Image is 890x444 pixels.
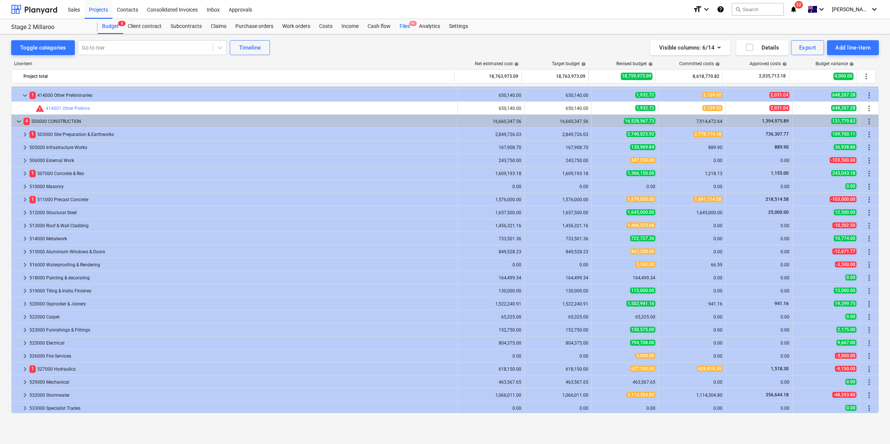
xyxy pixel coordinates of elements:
[29,285,454,297] div: 519000 Tiling & Insitu Finishes
[729,380,789,385] div: 0.00
[20,130,29,139] span: keyboard_arrow_right
[662,301,722,307] div: 941.16
[769,105,789,111] span: 2,031.04
[29,350,454,362] div: 526000 Fire Services
[799,43,816,53] div: Export
[20,234,29,243] span: keyboard_arrow_right
[29,389,454,401] div: 532000 Stormwater
[659,43,721,53] div: Visible columns : 6/14
[231,19,278,34] div: Purchase orders
[20,313,29,321] span: keyboard_arrow_right
[836,327,856,333] span: 2,175.00
[831,170,856,176] span: 243,043.18
[513,62,519,66] span: help
[865,195,874,204] span: More actions
[830,196,856,202] span: -103,000.00
[630,288,655,294] span: 115,000.00
[835,353,856,359] span: -3,000.00
[461,210,521,215] div: 1,657,500.00
[845,314,856,320] span: 0.00
[123,19,166,34] a: Client contract
[662,171,722,176] div: 1,218.13
[458,70,518,82] div: 18,763,973.09
[206,19,231,34] a: Claims
[626,170,655,176] span: 1,366,150.00
[865,104,874,113] span: More actions
[20,260,29,269] span: keyboard_arrow_right
[735,6,741,12] span: search
[29,233,454,245] div: 514000 Metalwork
[35,104,44,113] span: Committed costs exceed revised budget
[595,380,655,385] div: 463,567.65
[230,40,270,55] button: Timeline
[630,144,655,150] span: 130,969.84
[461,393,521,398] div: 1,066,011.00
[729,158,789,163] div: 0.00
[791,40,824,55] button: Export
[662,145,722,150] div: 889.90
[20,91,29,100] span: keyboard_arrow_down
[790,5,797,14] i: notifications
[395,19,414,34] div: Files
[278,19,315,34] div: Work orders
[729,223,789,228] div: 0.00
[865,339,874,348] span: More actions
[626,222,655,228] span: 1,466,523.66
[528,393,588,398] div: 1,066,011.00
[865,208,874,217] span: More actions
[20,169,29,178] span: keyboard_arrow_right
[758,73,786,79] span: 2,035,713.18
[635,261,655,267] span: 3,500.00
[662,275,722,280] div: 0.00
[29,142,454,153] div: 505000 Infrastructure Works
[29,220,454,232] div: 513000 Roof & Wall Cladding
[15,117,23,126] span: keyboard_arrow_down
[461,132,521,137] div: 2,849,726.03
[662,262,722,267] div: 66.59
[528,236,588,241] div: 733,501.36
[461,223,521,228] div: 1,456,321.16
[697,366,722,372] span: 628,818.30
[729,236,789,241] div: 0.00
[832,222,856,228] span: -10,202.50
[20,391,29,400] span: keyboard_arrow_right
[870,5,879,14] i: keyboard_arrow_down
[20,43,66,53] div: Toggle categories
[20,339,29,348] span: keyboard_arrow_right
[528,93,588,98] div: 650,140.00
[795,1,803,9] span: 52
[834,144,856,150] span: 36,938.86
[528,145,588,150] div: 167,908.70
[736,40,788,55] button: Details
[662,327,722,333] div: 0.00
[29,170,36,177] span: 1
[835,43,871,53] div: Add line-item
[29,168,454,180] div: 507000 Concrete & Reo
[836,340,856,346] span: 9,667.00
[528,197,588,202] div: 1,576,000.00
[729,249,789,254] div: 0.00
[20,286,29,295] span: keyboard_arrow_right
[662,353,722,359] div: 0.00
[702,5,711,14] i: keyboard_arrow_down
[693,196,722,202] span: 1,691,114.58
[647,62,653,66] span: help
[835,366,856,372] span: -9,150.00
[693,131,722,137] span: 2,778,114.18
[20,247,29,256] span: keyboard_arrow_right
[630,248,655,254] span: 862,200.00
[580,62,586,66] span: help
[816,61,854,66] div: Budget variance
[11,23,89,31] div: Stage 2 Millaroo
[337,19,363,34] a: Income
[461,197,521,202] div: 1,576,000.00
[865,365,874,374] span: More actions
[414,19,445,34] div: Analytics
[765,392,789,397] span: 356,644.18
[528,119,588,124] div: 16,660,347.56
[865,286,874,295] span: More actions
[865,299,874,308] span: More actions
[20,378,29,387] span: keyboard_arrow_right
